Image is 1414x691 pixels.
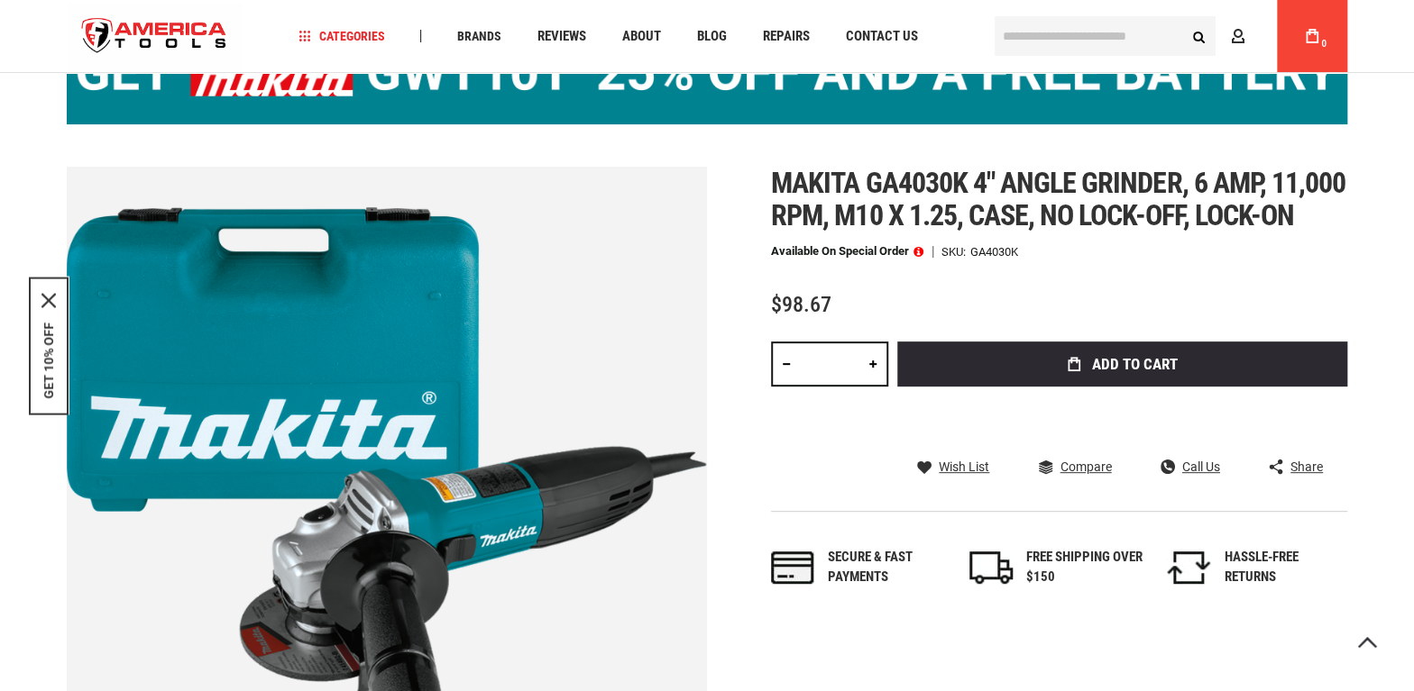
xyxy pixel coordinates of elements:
[67,3,242,70] a: store logo
[1321,39,1327,49] span: 0
[298,30,385,42] span: Categories
[689,24,735,49] a: Blog
[897,341,1347,386] button: Add to Cart
[846,30,918,43] span: Contact Us
[894,392,1351,444] iframe: Secure express checkout frame
[622,30,661,43] span: About
[1167,551,1210,584] img: returns
[1060,460,1111,473] span: Compare
[457,30,501,42] span: Brands
[969,551,1013,584] img: shipping
[771,551,814,584] img: payments
[207,23,229,45] button: Open LiveChat chat widget
[1182,460,1220,473] span: Call Us
[917,459,989,475] a: Wish List
[67,3,242,70] img: America Tools
[1224,548,1341,586] div: HASSLE-FREE RETURNS
[771,166,1345,232] span: Makita ga4030k 4" angle grinder, 6 amp, 11,000 rpm, m10 x 1.25, case, no lock-off, lock-on
[449,24,510,49] a: Brands
[939,460,989,473] span: Wish List
[41,293,56,307] svg: close icon
[537,30,586,43] span: Reviews
[1161,459,1220,475] a: Call Us
[697,30,727,43] span: Blog
[529,24,594,49] a: Reviews
[970,246,1018,258] div: GA4030K
[1290,460,1323,473] span: Share
[1092,357,1178,372] span: Add to Cart
[763,30,810,43] span: Repairs
[1026,548,1143,586] div: FREE SHIPPING OVER $150
[755,24,818,49] a: Repairs
[941,246,970,258] strong: SKU
[290,24,393,49] a: Categories
[838,24,926,49] a: Contact Us
[1038,459,1111,475] a: Compare
[41,293,56,307] button: Close
[771,292,831,317] span: $98.67
[1181,19,1216,53] button: Search
[828,548,945,586] div: Secure & fast payments
[41,322,56,398] button: GET 10% OFF
[25,27,204,41] p: Chat now
[614,24,669,49] a: About
[771,245,923,258] p: Available on Special Order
